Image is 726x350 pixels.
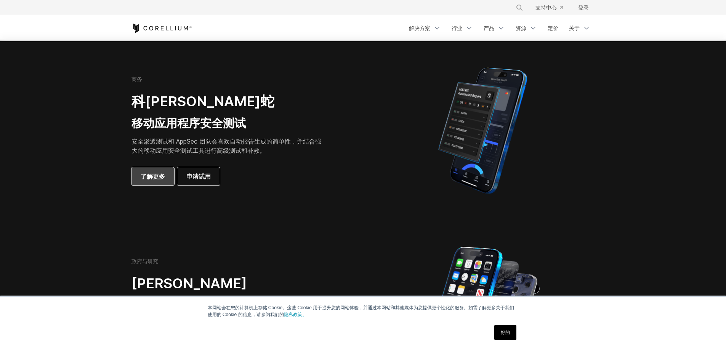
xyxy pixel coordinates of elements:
font: 科[PERSON_NAME]蛇 [131,93,274,110]
a: 了解更多 [131,167,174,185]
font: 定价 [548,25,558,31]
font: 登录 [578,4,589,11]
font: 解决方案 [409,25,430,31]
font: 行业 [452,25,462,31]
font: 移动应用程序安全测试 [131,116,246,130]
font: 产品 [484,25,494,31]
a: 申请试用 [177,167,220,185]
font: [PERSON_NAME] [131,275,247,292]
div: 导航菜单 [506,1,595,14]
div: 导航菜单 [404,21,595,35]
font: 申请试用 [186,173,211,180]
font: 支持中心 [535,4,557,11]
font: 安全渗透测试和 AppSec 团队会喜欢自动报告生成的简单性，并结合强大的移动应用安全测试工具进行高级测试和补救。 [131,137,321,154]
a: 隐私政策。 [284,312,307,317]
button: 搜索 [513,1,526,14]
font: 政府与研究 [131,258,158,264]
img: Corellium MATRIX 自动报告 iPhone 上跨安全类别的应用程序漏洞测试结果。 [425,64,540,197]
font: 本网站会在您的计算机上存储 Cookie。这些 Cookie 用于提升您的网站体验，并通过本网站和其他媒体为您提供更个性化的服务。如需了解更多关于我们使用的 Cookie 的信息，请参阅我们的 [208,305,514,317]
font: 资源 [516,25,526,31]
font: 了解更多 [141,173,165,180]
font: 好的 [501,330,510,335]
a: 好的 [494,325,516,340]
font: 商务 [131,76,142,82]
font: 关于 [569,25,580,31]
a: 科雷利姆之家 [131,24,192,33]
